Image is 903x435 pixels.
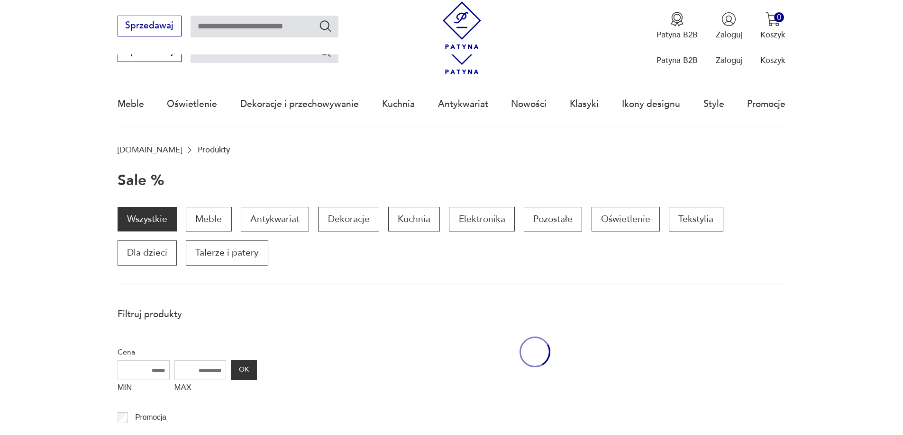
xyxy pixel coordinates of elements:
button: Szukaj [319,19,332,33]
a: Kuchnia [388,207,440,231]
img: Patyna - sklep z meblami i dekoracjami vintage [438,1,486,49]
button: Sprzedawaj [118,16,182,36]
label: MIN [118,380,170,398]
button: Zaloguj [716,12,742,40]
a: Meble [118,82,144,126]
label: MAX [174,380,227,398]
p: Promocja [135,411,166,424]
a: Kuchnia [382,82,415,126]
a: Pozostałe [524,207,582,231]
a: Nowości [511,82,547,126]
a: Oświetlenie [167,82,217,126]
a: Meble [186,207,231,231]
h1: Sale % [118,173,164,189]
a: Promocje [747,82,785,126]
a: Sprzedawaj [118,23,182,30]
a: Klasyki [570,82,599,126]
p: Zaloguj [716,29,742,40]
a: Dekoracje [318,207,379,231]
p: Filtruj produkty [118,308,257,320]
img: Ikonka użytkownika [721,12,736,27]
div: oval-loading [520,302,550,401]
a: Style [703,82,724,126]
a: Dla dzieci [118,240,177,265]
a: Dekoracje i przechowywanie [240,82,359,126]
a: Talerze i patery [186,240,268,265]
p: Patyna B2B [657,29,698,40]
p: Zaloguj [716,55,742,66]
a: Tekstylia [669,207,723,231]
p: Koszyk [760,29,785,40]
p: Produkty [198,145,230,154]
p: Patyna B2B [657,55,698,66]
button: Patyna B2B [657,12,698,40]
a: Sprzedawaj [118,48,182,56]
a: Antykwariat [438,82,488,126]
a: Ikona medaluPatyna B2B [657,12,698,40]
p: Cena [118,346,257,358]
button: Szukaj [319,44,332,58]
img: Ikona koszyka [766,12,780,27]
a: Antykwariat [241,207,309,231]
a: Wszystkie [118,207,177,231]
a: Oświetlenie [592,207,660,231]
div: 0 [774,12,784,22]
p: Koszyk [760,55,785,66]
a: [DOMAIN_NAME] [118,145,182,154]
a: Ikony designu [622,82,680,126]
img: Ikona medalu [670,12,684,27]
button: OK [231,360,256,380]
button: 0Koszyk [760,12,785,40]
a: Elektronika [449,207,514,231]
